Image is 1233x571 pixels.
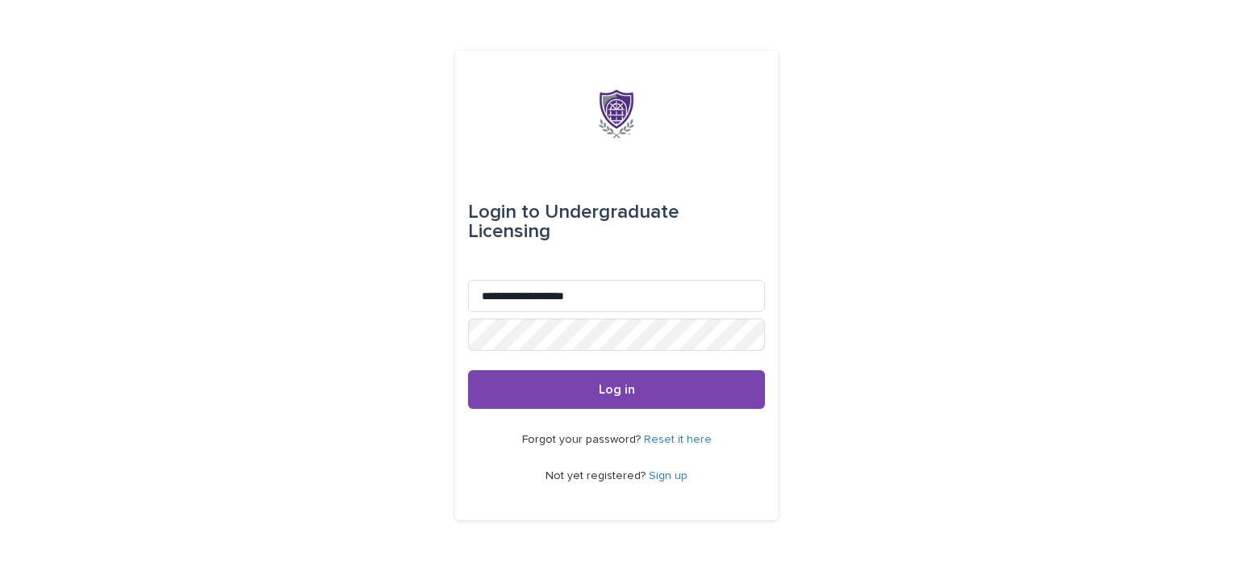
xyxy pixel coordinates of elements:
[644,434,712,445] a: Reset it here
[522,434,644,445] span: Forgot your password?
[468,202,540,222] span: Login to
[649,470,688,481] a: Sign up
[545,470,649,481] span: Not yet registered?
[599,383,635,396] span: Log in
[468,370,765,409] button: Log in
[599,90,634,138] img: x6gApCqSSRW4kcS938hP
[468,190,765,254] div: Undergraduate Licensing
